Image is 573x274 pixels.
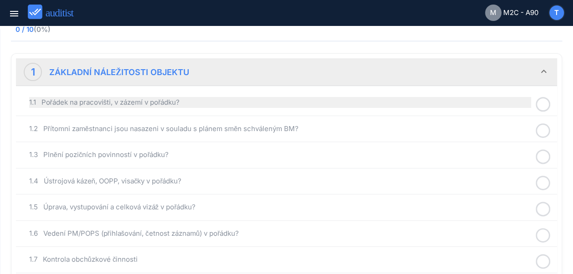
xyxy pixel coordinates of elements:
[29,97,531,108] div: 1.1 Pořádek na pracovišti, v zázemí v pořádku?
[548,5,565,21] button: T
[490,8,496,18] span: M
[31,65,35,79] div: 1
[29,149,531,160] div: 1.3 Plnění pozičních povinností v pořádku?
[49,67,189,77] strong: ZÁKLADNÍ NÁLEŽITOSTI OBJEKTU
[538,66,549,77] i: keyboard_arrow_down
[29,176,531,187] div: 1.4 Ústrojová kázeň, OOPP, visačky v pořádku?
[28,5,82,20] img: auditist_logo_new.svg
[29,254,531,265] div: 1.7 Kontrola obchůzkové činnosti
[503,8,538,18] span: M2C - A90
[15,25,175,35] span: 0 / 10
[9,8,20,19] i: menu
[554,8,559,18] span: T
[34,25,51,34] span: (0%)
[29,202,531,213] div: 1.5 Úprava, vystupování a celková vizáž v pořádku?
[29,123,531,134] div: 1.2 Přítomni zaměstnanci jsou nasazeni v souladu s plánem směn schváleným BM?
[29,228,531,239] div: 1.6 Vedení PM/POPS (přihlašování, četnost záznamů) v pořádku?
